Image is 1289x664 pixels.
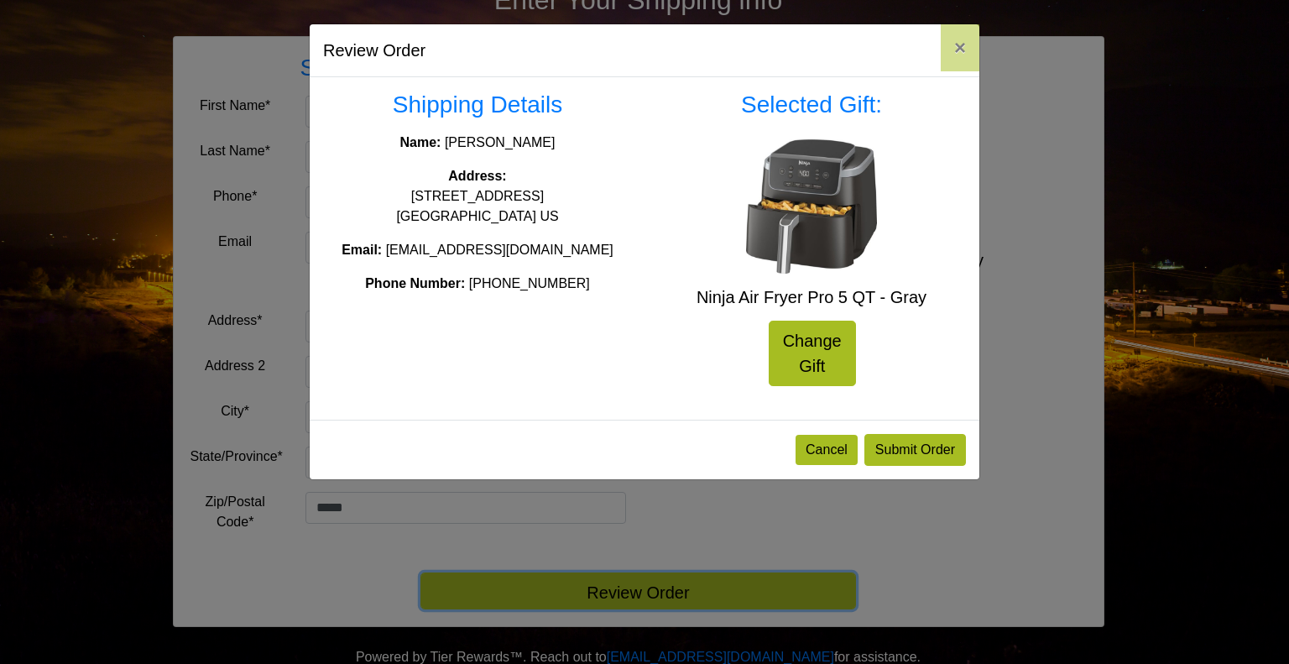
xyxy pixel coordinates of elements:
span: [PHONE_NUMBER] [469,276,590,290]
strong: Email: [342,243,382,257]
button: Submit Order [864,434,966,466]
span: [STREET_ADDRESS] [GEOGRAPHIC_DATA] US [396,189,558,223]
span: [PERSON_NAME] [445,135,556,149]
a: Change Gift [769,321,856,386]
span: × [954,36,966,59]
h5: Ninja Air Fryer Pro 5 QT - Gray [657,287,966,307]
span: [EMAIL_ADDRESS][DOMAIN_NAME] [386,243,613,257]
img: Ninja Air Fryer Pro 5 QT - Gray [744,139,879,274]
button: Cancel [796,435,858,465]
h5: Review Order [323,38,425,63]
h3: Shipping Details [323,91,632,119]
strong: Phone Number: [365,276,465,290]
strong: Address: [448,169,506,183]
h3: Selected Gift: [657,91,966,119]
strong: Name: [400,135,441,149]
button: Close [941,24,979,71]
